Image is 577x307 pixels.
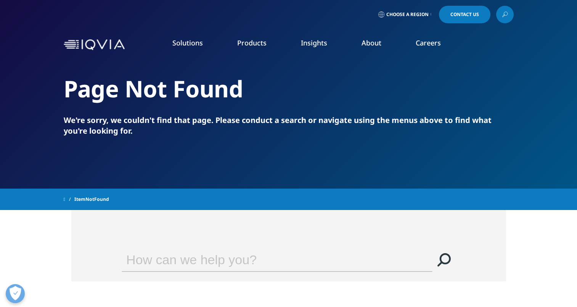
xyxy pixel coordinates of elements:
[237,38,267,47] a: Products
[432,248,455,271] a: Search
[437,253,451,267] svg: Search
[6,284,25,303] button: Open Preferences
[172,38,203,47] a: Solutions
[122,248,411,271] input: Search
[64,39,125,50] img: IQVIA Healthcare Information Technology and Pharma Clinical Research Company
[64,115,514,136] p: We're sorry, we couldn't find that page. Please conduct a search or navigate using the menus abov...
[386,11,429,18] span: Choose a Region
[439,6,490,23] a: Contact Us
[450,12,479,17] span: Contact Us
[128,27,514,63] nav: Primary
[74,192,109,206] span: ItemNotFound
[64,74,514,103] h2: Page Not Found
[362,38,381,47] a: About
[416,38,441,47] a: Careers
[301,38,327,47] a: Insights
